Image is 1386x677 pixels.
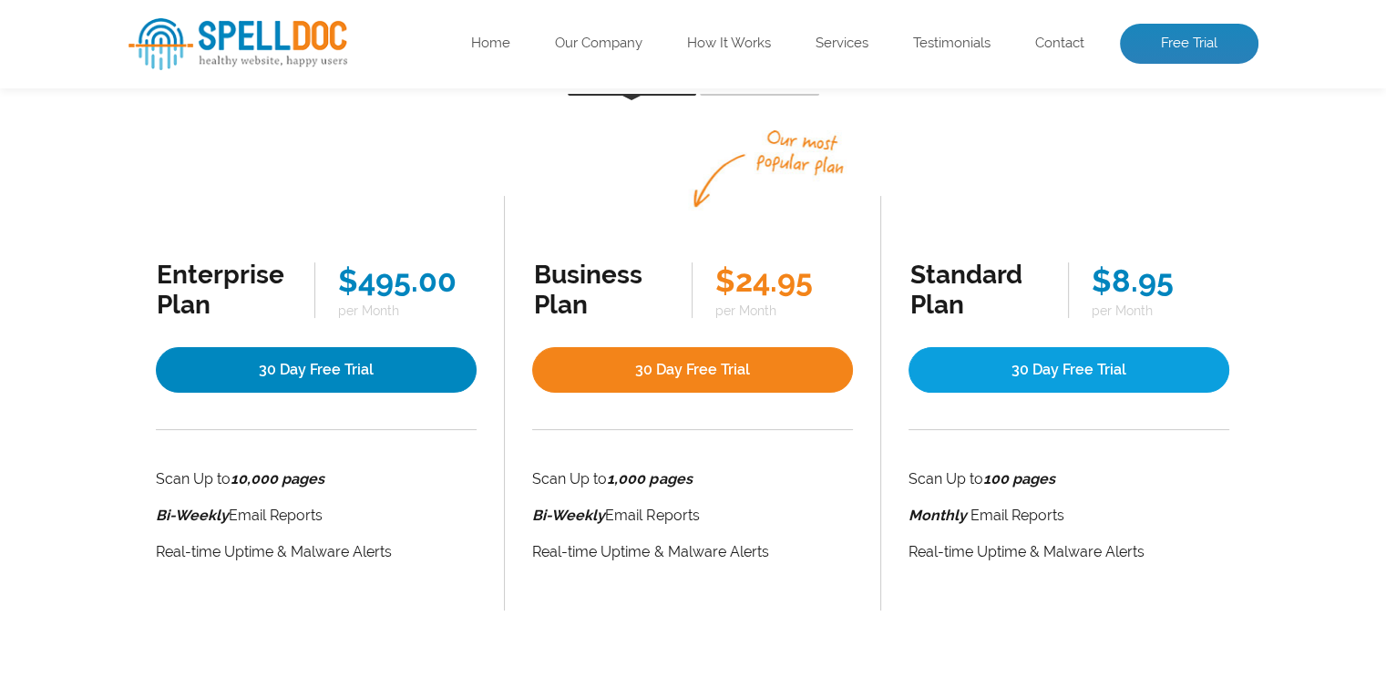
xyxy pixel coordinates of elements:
a: Our Company [555,35,642,53]
div: $495.00 [338,262,475,299]
span: per Month [1092,303,1228,318]
i: Bi-Weekly [156,507,229,524]
button: Monthly Plans [568,71,696,96]
div: Business Plan [534,260,669,320]
a: Home [471,35,510,53]
div: Standard Plan [910,260,1045,320]
strong: 100 pages [983,470,1055,487]
div: $8.95 [1092,262,1228,299]
strong: 10,000 pages [231,470,324,487]
li: Scan Up to [532,467,853,492]
li: Scan Up to [156,467,477,492]
a: How It Works [687,35,771,53]
strong: Monthly [909,507,967,524]
li: Scan Up to [909,467,1229,492]
a: Services [816,35,868,53]
a: Free Trial [1120,24,1258,64]
li: Email Reports [532,503,853,528]
a: 30 Day Free Trial [156,347,477,393]
a: 30 Day Free Trial [532,347,853,393]
a: Testimonials [913,35,991,53]
i: Bi-Weekly [532,507,605,524]
div: $24.95 [715,262,852,299]
li: Email Reports [909,503,1229,528]
a: Contact [1035,35,1084,53]
img: SpellDoc [128,18,347,70]
div: Enterprise Plan [157,260,292,320]
li: Real-time Uptime & Malware Alerts [532,539,853,565]
li: Email Reports [156,503,477,528]
li: Real-time Uptime & Malware Alerts [156,539,477,565]
strong: 1,000 pages [607,470,692,487]
span: per Month [715,303,852,318]
a: 30 Day Free Trial [909,347,1229,393]
span: per Month [338,303,475,318]
li: Real-time Uptime & Malware Alerts [909,539,1229,565]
